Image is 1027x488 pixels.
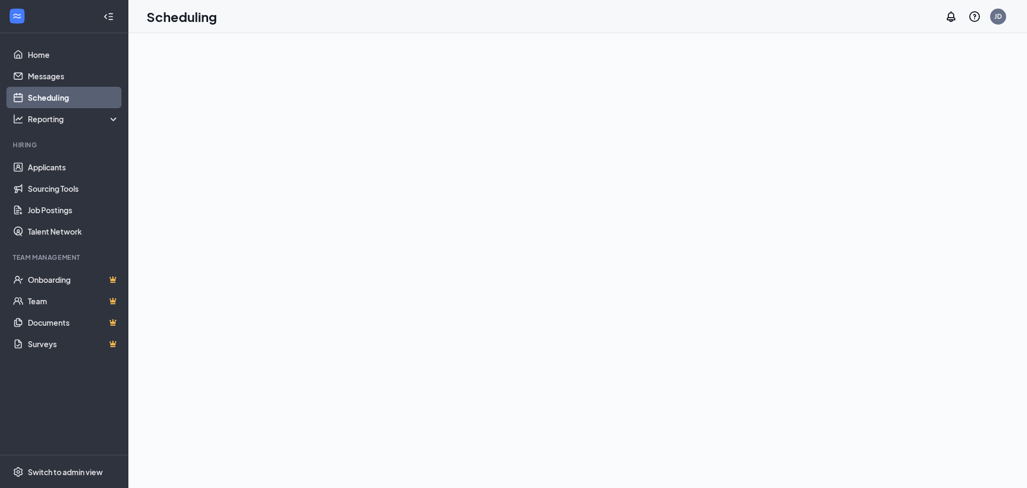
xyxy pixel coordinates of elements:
[28,290,119,312] a: TeamCrown
[28,467,103,477] div: Switch to admin view
[28,221,119,242] a: Talent Network
[103,11,114,22] svg: Collapse
[12,11,22,21] svg: WorkstreamLogo
[28,333,119,355] a: SurveysCrown
[968,10,981,23] svg: QuestionInfo
[13,114,24,124] svg: Analysis
[28,114,120,124] div: Reporting
[28,156,119,178] a: Applicants
[28,312,119,333] a: DocumentsCrown
[28,178,119,199] a: Sourcing Tools
[28,87,119,108] a: Scheduling
[28,269,119,290] a: OnboardingCrown
[945,10,957,23] svg: Notifications
[147,7,217,26] h1: Scheduling
[13,467,24,477] svg: Settings
[13,253,117,262] div: Team Management
[28,44,119,65] a: Home
[13,140,117,149] div: Hiring
[994,12,1002,21] div: JD
[28,199,119,221] a: Job Postings
[28,65,119,87] a: Messages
